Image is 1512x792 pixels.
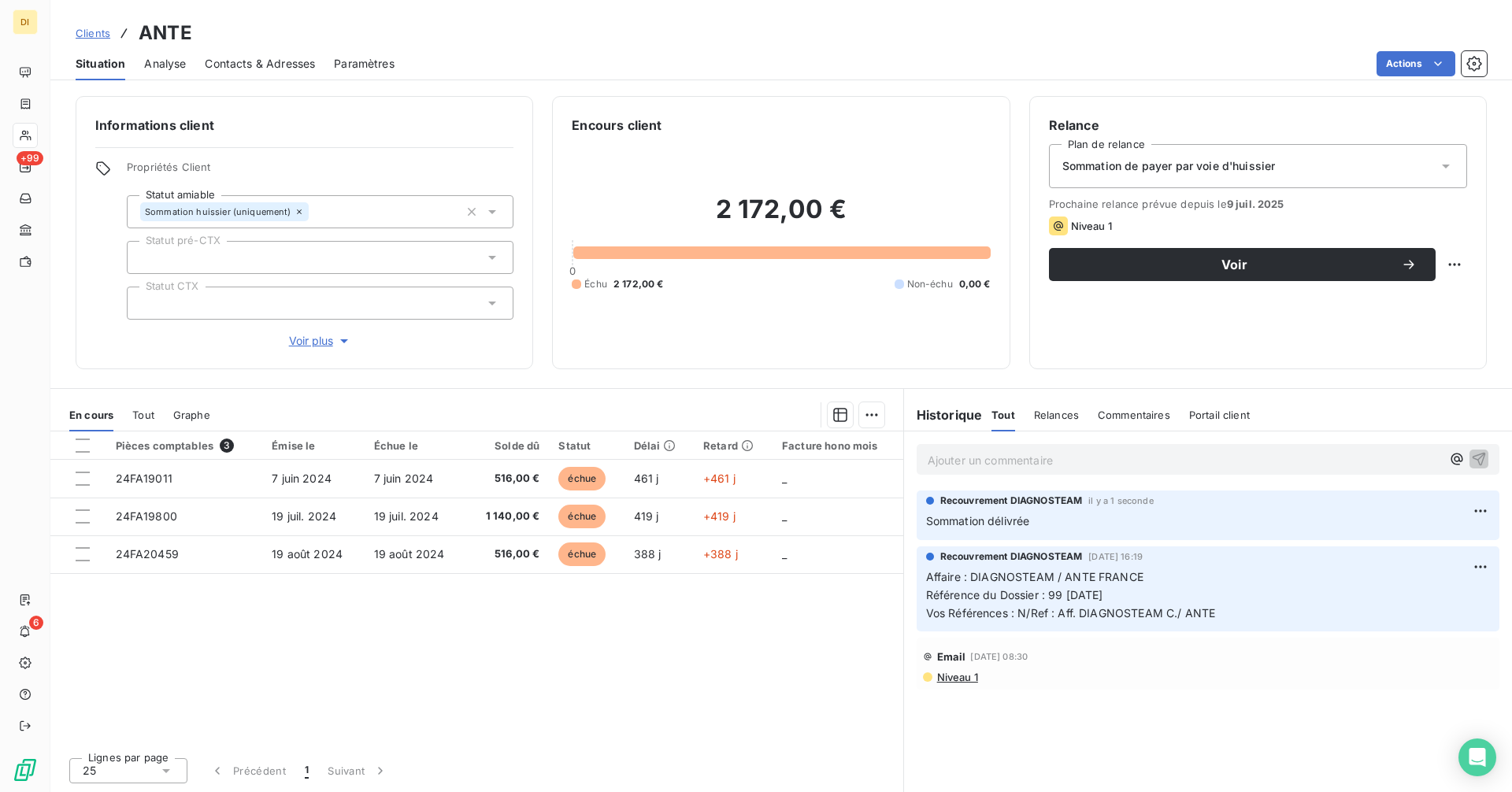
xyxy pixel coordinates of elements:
span: Clients [76,27,110,39]
span: Contacts & Adresses [205,56,315,72]
span: 19 juil. 2024 [272,509,336,523]
h6: Encours client [572,116,661,135]
span: +461 j [703,472,736,485]
span: Graphe [173,409,210,421]
h2: 2 172,00 € [572,194,990,241]
div: Retard [703,439,763,452]
span: 2 172,00 € [613,277,664,291]
button: Suivant [318,754,398,787]
span: échue [558,505,606,528]
span: 388 j [634,547,661,561]
span: En cours [69,409,113,421]
span: 0 [569,265,576,277]
span: +419 j [703,509,736,523]
span: Email [937,650,966,663]
span: 0,00 € [959,277,991,291]
button: Précédent [200,754,295,787]
h6: Historique [904,405,983,424]
div: Émise le [272,439,354,452]
div: Open Intercom Messenger [1458,738,1496,776]
div: DI [13,9,38,35]
span: Voir plus [289,333,352,349]
span: 24FA20459 [116,547,179,561]
div: Pièces comptables [116,439,254,453]
span: _ [782,472,787,485]
span: 24FA19011 [116,472,172,485]
span: Relances [1034,409,1079,421]
button: Voir plus [127,332,513,350]
input: Ajouter une valeur [309,205,321,219]
span: 25 [83,763,96,779]
span: échue [558,467,606,490]
span: Vos Références : N/Ref : Aff. DIAGNOSTEAM C./ ANTE [926,606,1216,620]
span: Non-échu [907,277,953,291]
span: Tout [132,409,154,421]
span: Recouvrement DIAGNOSTEAM [940,550,1083,564]
span: Niveau 1 [936,671,978,683]
img: Logo LeanPay [13,757,38,783]
a: Clients [76,25,110,41]
span: _ [782,547,787,561]
span: Situation [76,56,125,72]
button: Voir [1049,248,1436,281]
span: Affaire : DIAGNOSTEAM / ANTE FRANCE [926,570,1143,583]
span: Prochaine relance prévue depuis le [1049,198,1467,210]
h6: Relance [1049,116,1467,135]
span: 516,00 € [476,471,539,487]
span: +388 j [703,547,738,561]
span: Analyse [144,56,186,72]
span: 1 140,00 € [476,509,539,524]
input: Ajouter une valeur [140,296,153,310]
button: Actions [1377,51,1455,76]
span: 7 juin 2024 [272,472,332,485]
span: 19 août 2024 [374,547,445,561]
div: Délai [634,439,684,452]
span: Tout [991,409,1015,421]
span: 419 j [634,509,659,523]
div: Statut [558,439,614,452]
div: Facture hono mois [782,439,894,452]
span: [DATE] 16:19 [1088,552,1143,561]
h6: Informations client [95,116,513,135]
span: Propriétés Client [127,161,513,183]
span: Niveau 1 [1071,220,1112,232]
span: _ [782,509,787,523]
div: Échue le [374,439,457,452]
span: 516,00 € [476,546,539,562]
span: il y a 1 seconde [1088,496,1153,505]
span: Portail client [1189,409,1250,421]
span: 1 [305,763,309,779]
span: Recouvrement DIAGNOSTEAM [940,494,1083,508]
span: 19 juil. 2024 [374,509,439,523]
span: 19 août 2024 [272,547,343,561]
span: Échu [584,277,607,291]
span: échue [558,542,606,566]
span: 9 juil. 2025 [1227,198,1284,210]
span: 7 juin 2024 [374,472,434,485]
input: Ajouter une valeur [140,250,153,265]
h3: ANTE [139,19,192,47]
span: Paramètres [334,56,395,72]
span: [DATE] 08:30 [970,652,1028,661]
span: 3 [220,439,234,453]
span: +99 [17,151,43,165]
button: 1 [295,754,318,787]
span: 24FA19800 [116,509,177,523]
div: Solde dû [476,439,539,452]
span: 461 j [634,472,659,485]
span: Voir [1068,258,1401,271]
span: Sommation de payer par voie d'huissier [1062,158,1276,174]
span: 6 [29,616,43,630]
span: Sommation huissier (uniquement) [145,207,291,217]
span: Sommation délivrée [926,514,1030,527]
span: Commentaires [1098,409,1170,421]
span: Référence du Dossier : 99 [DATE] [926,588,1103,601]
